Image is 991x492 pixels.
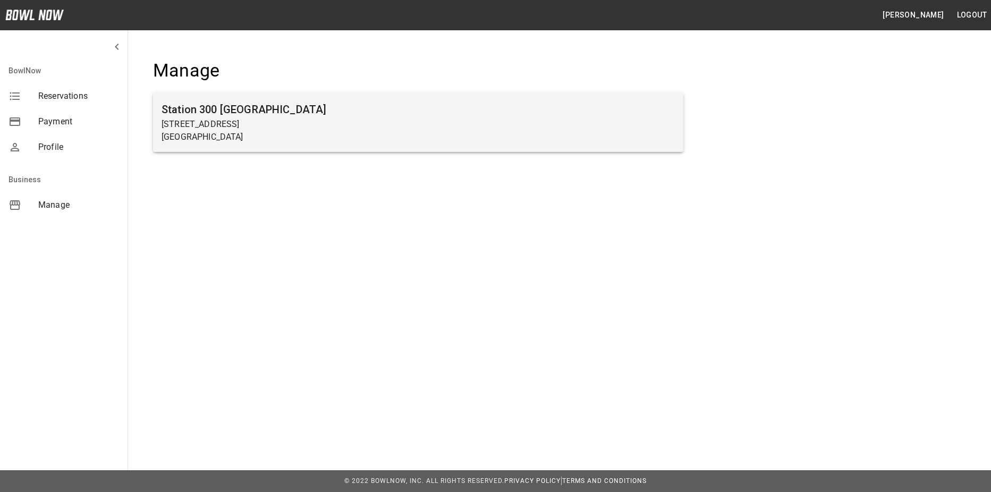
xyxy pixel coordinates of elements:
[162,101,675,118] h6: Station 300 [GEOGRAPHIC_DATA]
[38,141,119,154] span: Profile
[504,477,561,485] a: Privacy Policy
[162,131,675,143] p: [GEOGRAPHIC_DATA]
[38,90,119,103] span: Reservations
[953,5,991,25] button: Logout
[38,199,119,211] span: Manage
[562,477,647,485] a: Terms and Conditions
[153,60,683,82] h4: Manage
[5,10,64,20] img: logo
[162,118,675,131] p: [STREET_ADDRESS]
[878,5,948,25] button: [PERSON_NAME]
[344,477,504,485] span: © 2022 BowlNow, Inc. All Rights Reserved.
[38,115,119,128] span: Payment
